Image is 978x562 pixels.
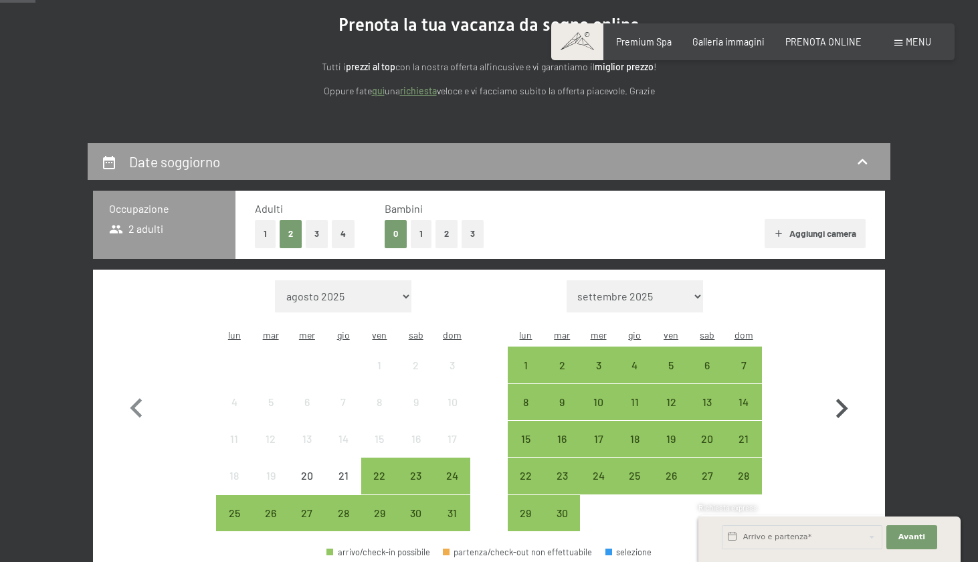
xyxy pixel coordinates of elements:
a: PRENOTA ONLINE [785,36,862,48]
div: arrivo/check-in possibile [398,495,434,531]
div: Sun Aug 24 2025 [434,458,470,494]
div: Fri Sep 26 2025 [653,458,689,494]
div: arrivo/check-in non effettuabile [289,384,325,420]
div: Tue Sep 23 2025 [544,458,580,494]
div: 30 [399,508,433,541]
div: 17 [435,434,469,467]
div: arrivo/check-in non effettuabile [434,421,470,457]
div: Tue Sep 09 2025 [544,384,580,420]
div: Thu Sep 04 2025 [617,347,653,383]
h2: Date soggiorno [129,153,220,170]
span: Adulti [255,202,283,215]
div: 3 [435,360,469,393]
div: arrivo/check-in possibile [544,495,580,531]
div: arrivo/check-in possibile [580,458,616,494]
a: Galleria immagini [692,36,765,48]
div: Tue Aug 12 2025 [252,421,288,457]
div: Sun Sep 21 2025 [726,421,762,457]
button: Mese precedente [117,280,156,532]
div: 6 [690,360,724,393]
div: 4 [217,397,251,430]
div: 10 [435,397,469,430]
div: Thu Aug 14 2025 [325,421,361,457]
div: Wed Sep 03 2025 [580,347,616,383]
abbr: lunedì [519,329,532,341]
div: Thu Sep 25 2025 [617,458,653,494]
a: Premium Spa [616,36,672,48]
div: arrivo/check-in possibile [361,458,397,494]
div: Wed Sep 24 2025 [580,458,616,494]
div: arrivo/check-in possibile [544,384,580,420]
abbr: sabato [409,329,423,341]
div: 11 [618,397,652,430]
div: 12 [654,397,688,430]
div: Fri Aug 29 2025 [361,495,397,531]
div: arrivo/check-in non effettuabile [252,384,288,420]
div: Mon Aug 18 2025 [216,458,252,494]
div: 1 [509,360,543,393]
div: 16 [399,434,433,467]
abbr: venerdì [372,329,387,341]
div: Thu Aug 07 2025 [325,384,361,420]
div: 27 [290,508,324,541]
div: 28 [727,470,761,504]
abbr: giovedì [628,329,641,341]
div: arrivo/check-in possibile [726,458,762,494]
div: Tue Sep 30 2025 [544,495,580,531]
div: arrivo/check-in possibile [544,458,580,494]
div: 20 [690,434,724,467]
div: arrivo/check-in non effettuabile [434,384,470,420]
div: Thu Aug 28 2025 [325,495,361,531]
div: Sat Aug 16 2025 [398,421,434,457]
div: 22 [363,470,396,504]
div: arrivo/check-in non effettuabile [361,384,397,420]
button: 3 [306,220,328,248]
div: arrivo/check-in possibile [653,458,689,494]
abbr: mercoledì [591,329,607,341]
div: 13 [290,434,324,467]
div: 20 [290,470,324,504]
div: arrivo/check-in non effettuabile [252,458,288,494]
div: arrivo/check-in non effettuabile [216,458,252,494]
div: Fri Aug 01 2025 [361,347,397,383]
div: Sat Sep 27 2025 [689,458,725,494]
abbr: martedì [263,329,279,341]
div: 28 [326,508,360,541]
button: 4 [332,220,355,248]
div: Wed Aug 13 2025 [289,421,325,457]
p: Tutti i con la nostra offerta all'incusive e vi garantiamo il ! [195,60,783,75]
div: 8 [363,397,396,430]
div: arrivo/check-in possibile [580,347,616,383]
div: 23 [545,470,579,504]
div: 8 [509,397,543,430]
div: Fri Sep 12 2025 [653,384,689,420]
div: Wed Aug 20 2025 [289,458,325,494]
div: Sun Aug 17 2025 [434,421,470,457]
div: Tue Aug 19 2025 [252,458,288,494]
div: arrivo/check-in non effettuabile [289,421,325,457]
div: arrivo/check-in possibile [726,421,762,457]
div: Thu Aug 21 2025 [325,458,361,494]
div: 23 [399,470,433,504]
div: arrivo/check-in possibile [653,421,689,457]
div: 24 [581,470,615,504]
div: 2 [399,360,433,393]
div: 14 [727,397,761,430]
div: arrivo/check-in non effettuabile [361,347,397,383]
div: arrivo/check-in non effettuabile [252,421,288,457]
div: Thu Sep 18 2025 [617,421,653,457]
span: 2 adulti [109,221,163,236]
abbr: sabato [700,329,714,341]
button: 2 [280,220,302,248]
div: Fri Sep 19 2025 [653,421,689,457]
div: 3 [581,360,615,393]
button: Aggiungi camera [765,219,866,248]
div: Mon Aug 11 2025 [216,421,252,457]
div: Sat Aug 02 2025 [398,347,434,383]
div: arrivo/check-in possibile [689,421,725,457]
div: Fri Sep 05 2025 [653,347,689,383]
div: arrivo/check-in possibile [289,495,325,531]
div: 18 [618,434,652,467]
div: arrivo/check-in possibile [252,495,288,531]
